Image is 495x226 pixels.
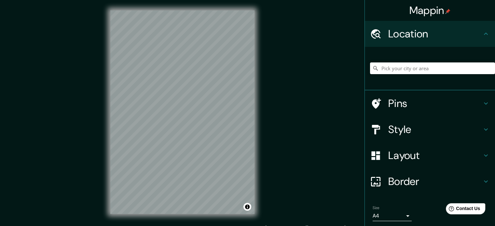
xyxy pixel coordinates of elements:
[388,123,482,136] h4: Style
[365,116,495,142] div: Style
[373,211,412,221] div: A4
[110,10,254,214] canvas: Map
[370,62,495,74] input: Pick your city or area
[365,142,495,168] div: Layout
[243,203,251,211] button: Toggle attribution
[388,27,482,40] h4: Location
[388,97,482,110] h4: Pins
[373,205,379,211] label: Size
[365,90,495,116] div: Pins
[437,201,488,219] iframe: Help widget launcher
[388,175,482,188] h4: Border
[445,9,450,14] img: pin-icon.png
[365,21,495,47] div: Location
[388,149,482,162] h4: Layout
[409,4,451,17] h4: Mappin
[365,168,495,194] div: Border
